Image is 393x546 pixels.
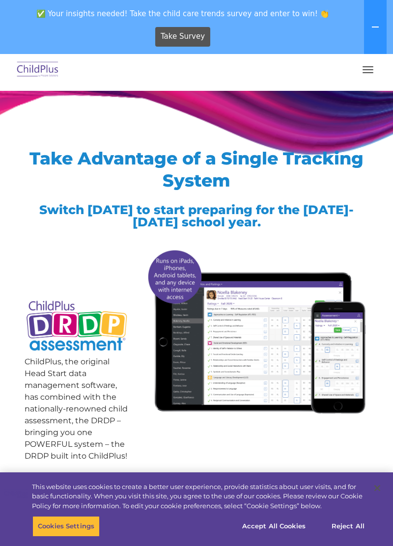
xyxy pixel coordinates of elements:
[4,4,362,23] span: ✅ Your insights needed! Take the child care trends survey and enter to win! 👏
[25,295,129,358] img: Copyright - DRDP Logo
[144,246,368,417] img: All-devices
[155,27,211,47] a: Take Survey
[29,148,364,191] span: Take Advantage of a Single Tracking System
[366,477,388,499] button: Close
[32,482,365,511] div: This website uses cookies to create a better user experience, provide statistics about user visit...
[39,202,354,229] span: Switch [DATE] to start preparing for the [DATE]-[DATE] school year.
[15,58,61,82] img: ChildPlus by Procare Solutions
[317,516,379,536] button: Reject All
[25,357,128,461] span: ChildPlus, the original Head Start data management software, has combined with the nationally-ren...
[237,516,311,536] button: Accept All Cookies
[32,516,100,536] button: Cookies Settings
[161,28,205,45] span: Take Survey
